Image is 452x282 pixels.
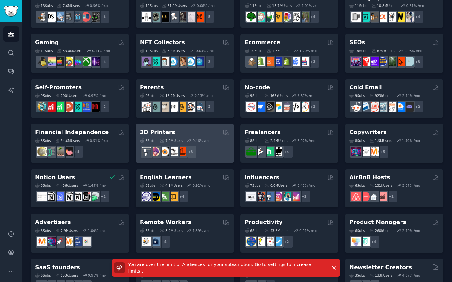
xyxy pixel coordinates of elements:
[72,57,82,66] img: gamers
[160,138,183,143] div: 7.0M Users
[46,147,56,156] img: FinancialPlanning
[97,10,110,23] div: + 6
[376,145,389,158] div: + 5
[378,12,387,22] img: SonyAlpha
[168,57,178,66] img: OpenSeaNFT
[265,138,288,143] div: 2.4M Users
[142,147,151,156] img: 3Dprinting
[349,228,365,233] div: 6 Sub s
[386,102,396,112] img: b2b_sales
[177,12,186,22] img: fitness30plus
[369,192,379,201] img: rentalproperties
[159,147,169,156] img: blender
[140,228,156,233] div: 6 Sub s
[351,57,361,66] img: SEO_Digital_Marketing
[35,49,53,53] div: 11 Sub s
[282,57,291,66] img: reviewmyshopify
[264,12,274,22] img: SavageGarden
[186,57,195,66] img: OpenseaMarket
[349,183,365,188] div: 6 Sub s
[160,183,183,188] div: 4.1M Users
[35,128,109,136] h2: Financial Independence
[37,237,47,246] img: marketing
[264,102,274,112] img: NoCodeSaaS
[72,102,82,112] img: alphaandbetausers
[142,12,151,22] img: GYM
[385,190,398,203] div: + 2
[81,237,91,246] img: googleads
[63,192,73,201] img: NotionGeeks
[55,228,78,233] div: 2.9M Users
[55,183,78,188] div: 456k Users
[160,93,185,98] div: 13.2M Users
[404,12,414,22] img: WeddingPhotography
[35,218,71,226] h2: Advertisers
[168,192,178,201] img: LearnEnglishOnReddit
[193,228,211,233] div: 1.59 % /mo
[245,228,261,233] div: 6 Sub s
[264,237,274,246] img: productivity
[246,102,256,112] img: nocode
[159,192,169,201] img: language_exchange
[290,57,300,66] img: ecommercemarketing
[159,102,169,112] img: beyondthebump
[37,192,47,201] img: Notiontemplates
[37,102,47,112] img: AppIdeas
[55,147,64,156] img: Fire
[150,192,160,201] img: EnglishLearning
[299,49,317,53] div: 1.70 % /mo
[142,192,151,201] img: languagelearning
[290,192,300,201] img: InstagramGrowthTips
[92,49,110,53] div: 0.11 % /mo
[351,12,361,22] img: analog
[402,228,420,233] div: 2.40 % /mo
[245,174,279,181] h2: Influencers
[35,228,51,233] div: 6 Sub s
[35,174,75,181] h2: Notion Users
[246,57,256,66] img: dropship
[378,57,387,66] img: SEO_cases
[97,190,110,203] div: + 1
[404,49,422,53] div: 2.08 % /mo
[264,192,274,201] img: Instagram
[280,235,293,248] div: + 2
[351,192,361,201] img: airbnb_hosts
[35,138,51,143] div: 8 Sub s
[158,235,171,248] div: + 4
[273,237,282,246] img: getdisciplined
[128,262,311,274] span: You are over the limit of Audiences for your subscription. Go to settings to increase limits. .
[360,237,370,246] img: ProductMgmt
[63,237,73,246] img: advertising
[245,49,262,53] div: 10 Sub s
[202,100,215,113] div: + 2
[90,3,108,8] div: 0.56 % /mo
[35,93,51,98] div: 9 Sub s
[46,102,56,112] img: youtubepromotion
[246,237,256,246] img: LifeProTips
[245,218,282,226] h2: Productivity
[298,93,315,98] div: 6.37 % /mo
[55,102,64,112] img: selfpromotion
[369,228,392,233] div: 260k Users
[194,57,204,66] img: DigitalItems
[57,49,82,53] div: 53.0M Users
[140,138,156,143] div: 8 Sub s
[273,102,282,112] img: Airtable
[369,183,392,188] div: 131k Users
[63,102,73,112] img: ProductHunters
[150,12,160,22] img: GymMotivation
[35,39,59,46] h2: Gaming
[177,147,186,156] img: FixMyPrint
[255,192,265,201] img: socialmedia
[351,147,361,156] img: SEO
[351,237,361,246] img: ProductManagement
[245,39,281,46] h2: Ecommerce
[159,12,169,22] img: workout
[349,39,365,46] h2: SEOs
[202,10,215,23] div: + 5
[273,192,282,201] img: InstagramMarketing
[255,12,265,22] img: succulents
[160,228,183,233] div: 3.9M Users
[246,192,256,201] img: BeautyGuruChatter
[298,190,311,203] div: + 1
